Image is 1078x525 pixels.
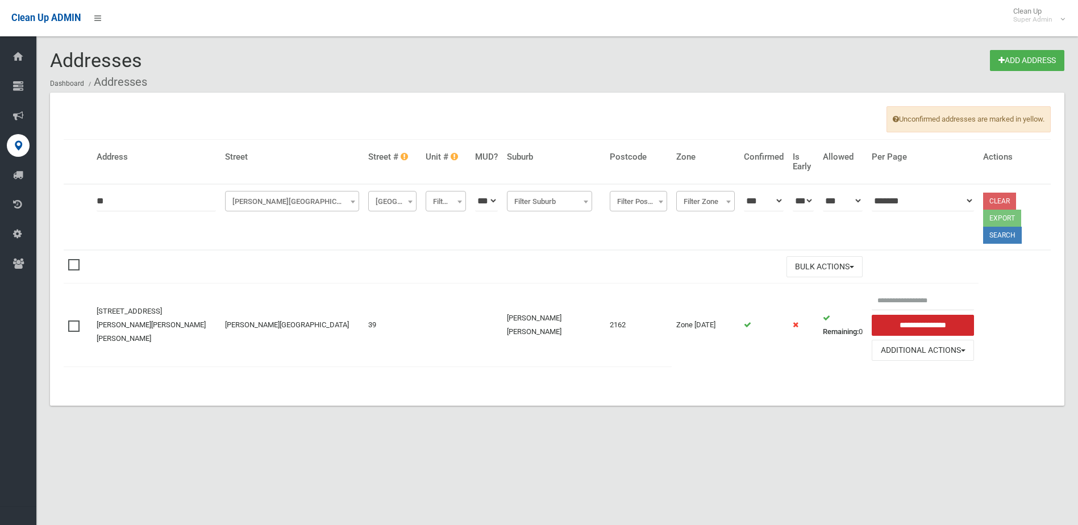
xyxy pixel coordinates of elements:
[983,152,1046,162] h4: Actions
[676,152,735,162] h4: Zone
[426,191,466,211] span: Filter Unit #
[610,191,667,211] span: Filter Postcode
[368,191,417,211] span: Filter Street #
[983,210,1021,227] button: Export
[990,50,1064,71] a: Add Address
[371,194,414,210] span: Filter Street #
[823,152,863,162] h4: Allowed
[886,106,1051,132] span: Unconfirmed addresses are marked in yellow.
[1008,7,1064,24] span: Clean Up
[220,284,364,366] td: [PERSON_NAME][GEOGRAPHIC_DATA]
[11,13,81,23] span: Clean Up ADMIN
[228,194,356,210] span: Jocelyn Street (CHESTER HILL)
[97,152,216,162] h4: Address
[50,49,142,72] span: Addresses
[793,152,814,171] h4: Is Early
[610,152,667,162] h4: Postcode
[872,152,973,162] h4: Per Page
[507,191,592,211] span: Filter Suburb
[786,256,863,277] button: Bulk Actions
[605,284,672,366] td: 2162
[225,152,359,162] h4: Street
[679,194,732,210] span: Filter Zone
[983,227,1022,244] button: Search
[97,307,206,343] a: [STREET_ADDRESS][PERSON_NAME][PERSON_NAME][PERSON_NAME]
[86,72,147,93] li: Addresses
[613,194,664,210] span: Filter Postcode
[50,80,84,88] a: Dashboard
[672,284,739,366] td: Zone [DATE]
[426,152,466,162] h4: Unit #
[428,194,463,210] span: Filter Unit #
[507,152,601,162] h4: Suburb
[475,152,498,162] h4: MUD?
[983,193,1016,210] a: Clear
[818,284,867,366] td: 0
[676,191,735,211] span: Filter Zone
[744,152,784,162] h4: Confirmed
[225,191,359,211] span: Jocelyn Street (CHESTER HILL)
[502,284,605,366] td: [PERSON_NAME] [PERSON_NAME]
[368,152,417,162] h4: Street #
[872,340,973,361] button: Additional Actions
[510,194,589,210] span: Filter Suburb
[364,284,421,366] td: 39
[823,327,859,336] strong: Remaining:
[1013,15,1052,24] small: Super Admin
